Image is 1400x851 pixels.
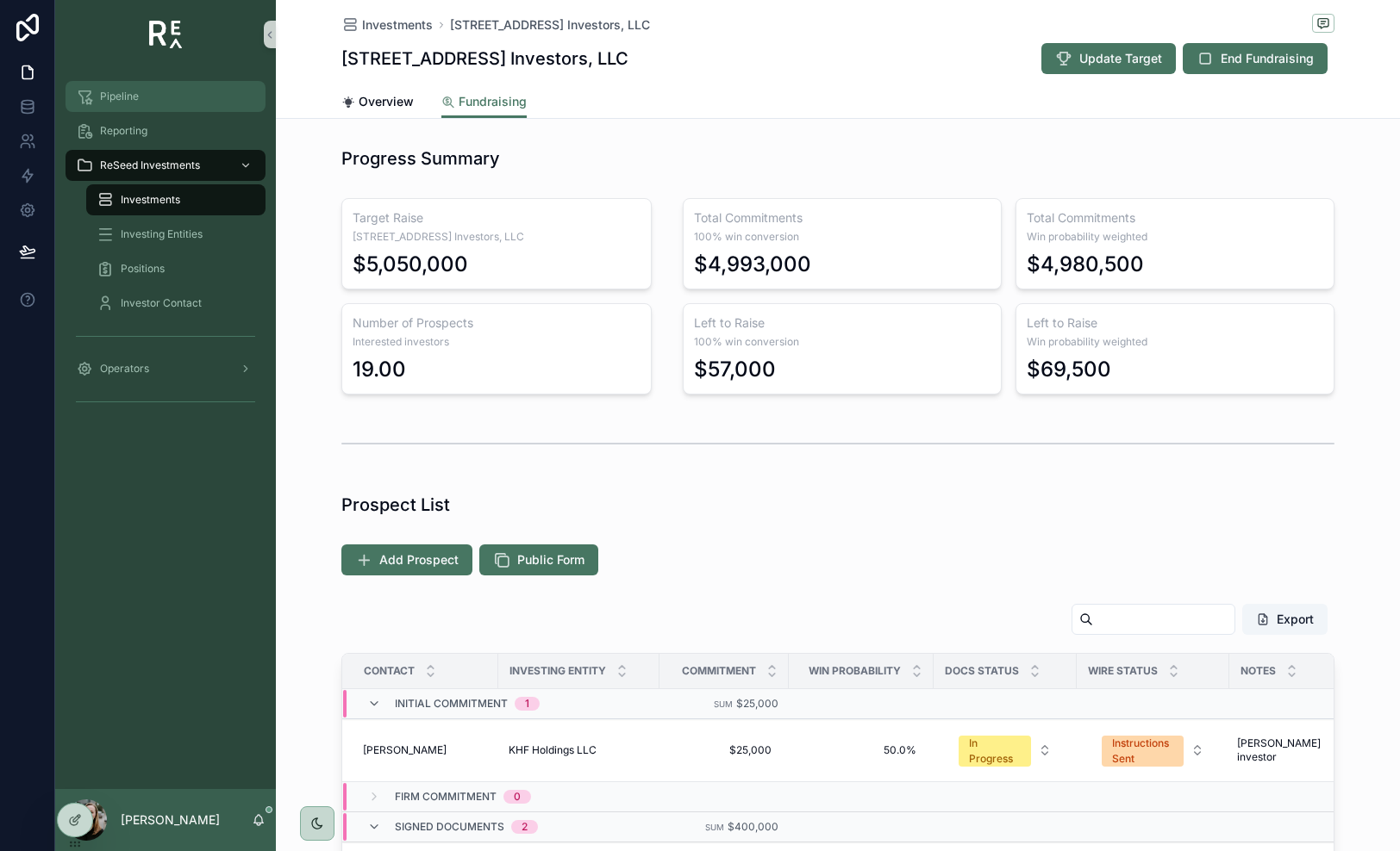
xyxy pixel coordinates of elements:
div: scrollable content [55,69,276,438]
h3: Left to Raise [1027,314,1323,332]
a: Select Button [1087,726,1219,774]
a: $25,000 [670,736,778,764]
h1: Progress Summary [341,146,500,171]
span: Win probability weighted [1027,335,1323,349]
a: Investor Contact [86,288,266,319]
h3: Left to Raise [694,314,991,332]
a: Investing Entities [86,219,266,250]
span: Investor Contact [121,296,202,310]
a: Overview [341,86,414,121]
span: $400,000 [728,820,778,833]
a: Reporting [66,115,266,146]
button: Select Button [1088,727,1218,773]
span: Signed Documents [395,820,504,834]
h1: [STREET_ADDRESS] Investors, LLC [341,47,628,71]
div: $57,000 [694,356,776,383]
span: Investing Entity [509,664,606,678]
small: Sum [714,699,733,709]
a: Pipeline [66,81,266,112]
h1: Prospect List [341,493,450,517]
span: ReSeed Investments [100,158,200,172]
a: [STREET_ADDRESS] Investors, LLC [450,16,650,34]
span: [PERSON_NAME] investor [1237,736,1353,764]
span: Investments [121,193,180,207]
h3: Total Commitments [1027,209,1323,227]
span: Add Prospect [379,551,459,568]
a: Positions [86,253,266,284]
button: Update Target [1041,43,1176,74]
button: Add Prospect [341,544,472,575]
span: Positions [121,262,165,276]
span: Notes [1241,664,1276,678]
div: $5,050,000 [353,251,468,278]
span: Overview [359,93,414,110]
a: KHF Holdings LLC [509,743,649,757]
span: Win probability weighted [1027,230,1323,244]
span: Reporting [100,124,147,138]
a: Select Button [944,726,1066,774]
span: Docs Status [945,664,1019,678]
span: 100% win conversion [694,335,991,349]
span: [STREET_ADDRESS] Investors, LLC [353,230,641,244]
span: 100% win conversion [694,230,991,244]
span: Operators [100,362,149,376]
div: 1 [525,697,529,711]
span: Public Form [517,551,584,568]
span: Interested investors [353,335,641,349]
a: Fundraising [441,86,527,119]
button: Select Button [945,727,1066,773]
h3: Number of Prospects [353,314,641,332]
span: Commitment [682,664,756,678]
span: Firm Commitment [395,790,497,804]
span: Initial Commitment [395,697,508,711]
a: [PERSON_NAME] investor [1230,730,1359,771]
span: Fundraising [459,93,527,110]
div: 0 [514,790,521,804]
h3: Target Raise [353,209,641,227]
span: Investments [362,16,433,34]
h3: Total Commitments [694,209,991,227]
span: End Fundraising [1221,50,1314,67]
p: [PERSON_NAME] [121,811,220,829]
span: Pipeline [100,90,139,103]
button: Public Form [479,544,598,575]
div: $4,993,000 [694,251,811,278]
button: Export [1242,604,1328,635]
a: Investments [341,16,433,34]
button: End Fundraising [1183,43,1328,74]
span: Contact [364,664,415,678]
div: $69,500 [1027,356,1111,383]
a: [PERSON_NAME] [363,743,488,757]
a: Operators [66,353,266,384]
span: [PERSON_NAME] [363,743,447,757]
div: Instructions Sent [1112,736,1173,767]
span: Wire Status [1088,664,1158,678]
span: $25,000 [736,697,778,710]
span: $25,000 [677,743,772,757]
div: 2 [522,820,528,834]
a: Investments [86,184,266,215]
div: 19.00 [353,356,406,383]
div: In Progress [969,736,1021,767]
span: 50.0% [806,743,916,757]
img: App logo [149,21,183,48]
span: Update Target [1079,50,1162,67]
span: Win Probability [809,664,901,678]
div: $4,980,500 [1027,251,1144,278]
a: ReSeed Investments [66,150,266,181]
span: Investing Entities [121,227,203,241]
span: KHF Holdings LLC [509,743,597,757]
small: Sum [705,823,724,832]
a: 50.0% [799,736,923,764]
